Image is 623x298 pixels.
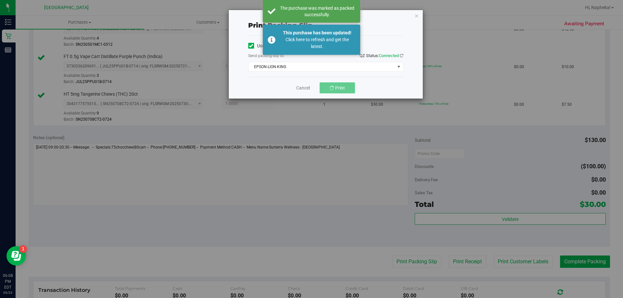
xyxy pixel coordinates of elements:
[248,21,312,29] span: Print packing-slip
[335,85,345,90] span: Print
[19,245,27,253] iframe: Resource center unread badge
[249,62,395,71] span: EPSON-LION-KING
[360,53,403,58] span: QZ Status:
[320,82,355,93] button: Print
[248,53,285,59] label: Send packing-slip to:
[379,53,399,58] span: Connected
[279,5,355,18] div: The purchase was marked as packed successfully.
[395,62,403,71] span: select
[248,42,298,49] label: Use network devices
[6,246,26,266] iframe: Resource center
[279,36,355,50] div: Click here to refresh and get the latest.
[279,30,355,36] div: This purchase has been updated!
[296,85,310,91] a: Cancel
